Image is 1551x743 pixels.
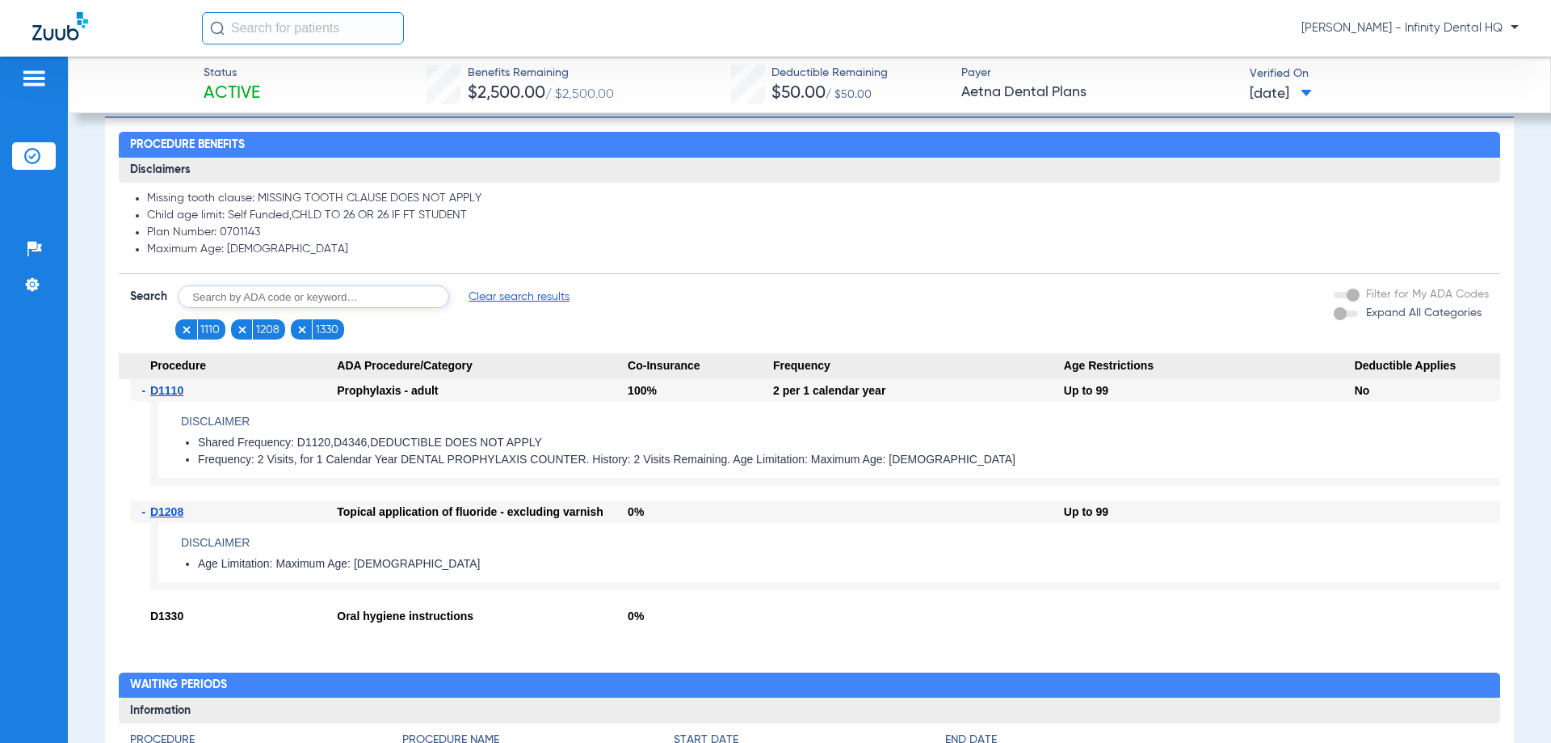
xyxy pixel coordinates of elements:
span: - [141,500,150,523]
h4: Disclaimer [181,534,1500,551]
label: Filter for My ADA Codes [1363,286,1489,303]
li: Child age limit: Self Funded,CHLD TO 26 OR 26 IF FT STUDENT [147,209,1488,223]
span: Frequency [773,353,1064,379]
span: D1110 [150,384,183,397]
span: Payer [961,65,1236,82]
span: Clear search results [469,289,570,305]
span: Deductible Remaining [771,65,888,82]
span: Status [204,65,260,82]
li: Shared Frequency: D1120,D4346,DEDUCTIBLE DOES NOT APPLY [198,436,1500,450]
span: D1208 [150,505,183,518]
h2: Procedure Benefits [119,132,1499,158]
span: Verified On [1250,65,1524,82]
span: Co-Insurance [628,353,773,379]
li: Missing tooth clause: MISSING TOOTH CLAUSE DOES NOT APPLY [147,192,1488,206]
div: Topical application of fluoride - excluding varnish [337,500,628,523]
iframe: Chat Widget [1470,665,1551,743]
span: / $50.00 [826,89,872,100]
span: Expand All Categories [1366,307,1482,319]
img: Search Icon [210,21,225,36]
div: 0% [628,500,773,523]
span: $50.00 [771,85,826,102]
input: Search for patients [202,12,404,44]
div: 0% [628,605,773,627]
span: Benefits Remaining [468,65,614,82]
span: Active [204,82,260,105]
img: x.svg [237,324,248,336]
li: Plan Number: 0701143 [147,226,1488,240]
input: Search by ADA code or keyword… [178,285,449,308]
span: $2,500.00 [468,85,545,102]
li: Frequency: 2 Visits, for 1 Calendar Year DENTAL PROPHYLAXIS COUNTER. History: 2 Visits Remaining.... [198,453,1500,467]
span: Search [130,289,167,305]
div: No [1355,379,1500,402]
span: 1110 [200,322,220,338]
div: Up to 99 [1064,500,1355,523]
span: Age Restrictions [1064,353,1355,379]
li: Age Limitation: Maximum Age: [DEMOGRAPHIC_DATA] [198,557,1500,572]
div: 2 per 1 calendar year [773,379,1064,402]
span: ADA Procedure/Category [337,353,628,379]
span: [PERSON_NAME] - Infinity Dental HQ [1301,20,1519,36]
div: Oral hygiene instructions [337,605,628,627]
span: [DATE] [1250,84,1312,104]
img: x.svg [296,324,308,336]
span: Procedure [119,353,337,379]
div: Prophylaxis - adult [337,379,628,402]
div: 100% [628,379,773,402]
img: hamburger-icon [21,69,47,88]
li: Maximum Age: [DEMOGRAPHIC_DATA] [147,243,1488,257]
span: 1208 [256,322,280,338]
span: D1330 [150,610,183,623]
h4: Disclaimer [181,413,1500,430]
div: Up to 99 [1064,379,1355,402]
span: Deductible Applies [1355,353,1500,379]
img: x.svg [181,324,192,336]
span: 1330 [316,322,338,338]
h3: Disclaimers [119,158,1499,184]
h2: Waiting Periods [119,673,1499,699]
span: Aetna Dental Plans [961,82,1236,103]
img: Zuub Logo [32,12,88,40]
span: - [141,379,150,402]
h3: Information [119,698,1499,724]
span: / $2,500.00 [545,88,614,101]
